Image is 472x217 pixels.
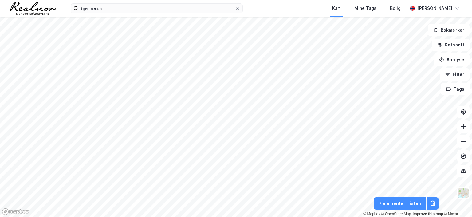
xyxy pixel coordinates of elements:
[2,208,29,215] a: Mapbox homepage
[10,2,56,15] img: realnor-logo.934646d98de889bb5806.png
[363,212,380,216] a: Mapbox
[428,24,470,36] button: Bokmerker
[441,187,472,217] iframe: Chat Widget
[440,68,470,81] button: Filter
[390,5,401,12] div: Bolig
[458,187,469,199] img: Z
[417,5,452,12] div: [PERSON_NAME]
[441,83,470,95] button: Tags
[441,187,472,217] div: Kontrollprogram for chat
[374,197,426,210] button: 7 elementer i listen
[332,5,341,12] div: Kart
[381,212,411,216] a: OpenStreetMap
[413,212,443,216] a: Improve this map
[432,39,470,51] button: Datasett
[434,53,470,66] button: Analyse
[354,5,376,12] div: Mine Tags
[78,4,235,13] input: Søk på adresse, matrikkel, gårdeiere, leietakere eller personer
